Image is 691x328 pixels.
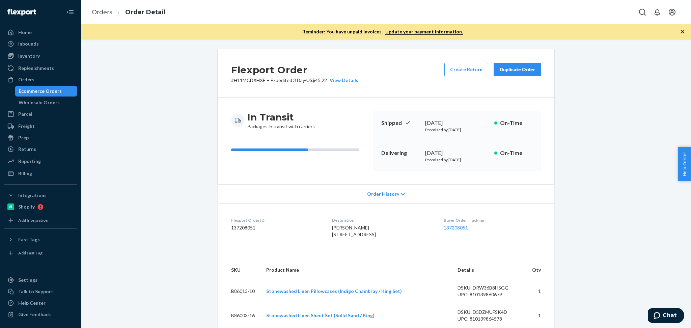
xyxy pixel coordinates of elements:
[4,168,77,179] a: Billing
[648,308,684,325] iframe: Opens a widget where you can chat to one of our agents
[267,77,269,83] span: •
[18,123,35,130] div: Freight
[526,279,554,304] td: 1
[499,66,535,73] div: Duplicate Order
[425,157,489,163] p: Promised by [DATE]
[19,88,62,94] div: Ecommerce Orders
[18,146,36,153] div: Returns
[92,8,112,16] a: Orders
[19,99,60,106] div: Wholesale Orders
[18,76,34,83] div: Orders
[526,303,554,328] td: 1
[18,277,37,283] div: Settings
[332,217,433,223] dt: Destination
[526,261,554,279] th: Qty
[18,236,40,243] div: Fast Tags
[4,201,77,212] a: Shopify
[7,9,36,16] img: Flexport logo
[4,38,77,49] a: Inbounds
[18,134,29,141] div: Prep
[15,86,77,97] a: Ecommerce Orders
[4,298,77,308] a: Help Center
[452,261,526,279] th: Details
[266,312,375,318] a: Stonewashed Linen Sheet Set (Solid Sand / King)
[458,309,521,316] div: DSKU: D5DZMUFSK4D
[4,234,77,245] button: Fast Tags
[458,291,521,298] div: UPC: 810139860679
[18,158,41,165] div: Reporting
[18,192,47,199] div: Integrations
[4,27,77,38] a: Home
[18,217,48,223] div: Add Integration
[651,5,664,19] button: Open notifications
[4,74,77,85] a: Orders
[86,2,171,22] ol: breadcrumbs
[327,77,358,84] button: View Details
[231,224,321,231] dd: 137208051
[367,191,399,197] span: Order History
[458,316,521,322] div: UPC: 810139864578
[218,261,261,279] th: SKU
[302,28,463,35] p: Reminder: You have unpaid invoices.
[18,203,35,210] div: Shopify
[247,111,315,130] div: Packages in transit with carriers
[271,77,305,83] span: Expedited 3 Day
[500,119,533,127] p: On-Time
[18,65,54,72] div: Replenishments
[18,53,40,59] div: Inventory
[125,8,165,16] a: Order Detail
[231,63,358,77] h2: Flexport Order
[18,300,46,306] div: Help Center
[18,111,32,117] div: Parcel
[18,311,51,318] div: Give Feedback
[4,132,77,143] a: Prep
[385,29,463,35] a: Update your payment information.
[218,279,261,304] td: B86013-10
[218,303,261,328] td: B86003-16
[4,309,77,320] button: Give Feedback
[4,121,77,132] a: Freight
[678,147,691,181] button: Help Center
[4,275,77,285] a: Settings
[4,156,77,167] a: Reporting
[444,225,468,230] a: 137208051
[15,97,77,108] a: Wholesale Orders
[4,144,77,155] a: Returns
[381,119,420,127] p: Shipped
[636,5,649,19] button: Open Search Box
[18,288,53,295] div: Talk to Support
[18,40,39,47] div: Inbounds
[18,170,32,177] div: Billing
[247,111,315,123] h3: In Transit
[266,288,402,294] a: Stonewashed Linen Pillowcases (Indigo Chambray / King Set)
[665,5,679,19] button: Open account menu
[425,127,489,133] p: Promised by [DATE]
[4,286,77,297] button: Talk to Support
[4,109,77,119] a: Parcel
[444,63,488,76] button: Create Return
[261,261,452,279] th: Product Name
[231,77,358,84] p: # H11MCDXHXE / US$45.22
[381,149,420,157] p: Delivering
[4,63,77,74] a: Replenishments
[18,29,32,36] div: Home
[425,119,489,127] div: [DATE]
[458,284,521,291] div: DSKU: DRW36B8HSGG
[4,51,77,61] a: Inventory
[4,215,77,226] a: Add Integration
[500,149,533,157] p: On-Time
[4,190,77,201] button: Integrations
[18,250,43,256] div: Add Fast Tag
[231,217,321,223] dt: Flexport Order ID
[332,225,376,237] span: [PERSON_NAME] [STREET_ADDRESS]
[444,217,541,223] dt: Buyer Order Tracking
[494,63,541,76] button: Duplicate Order
[63,5,77,19] button: Close Navigation
[4,248,77,258] a: Add Fast Tag
[425,149,489,157] div: [DATE]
